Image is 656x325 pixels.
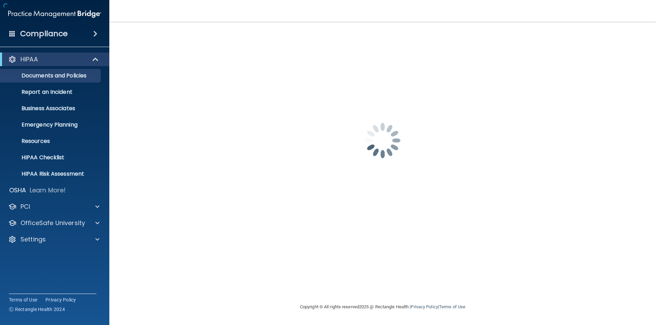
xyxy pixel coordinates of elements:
[20,55,38,63] p: HIPAA
[8,55,99,63] a: HIPAA
[20,203,30,211] p: PCI
[538,277,648,304] iframe: Drift Widget Chat Controller
[8,7,101,21] img: PMB logo
[8,219,99,227] a: OfficeSafe University
[9,186,26,194] p: OSHA
[258,296,507,318] div: Copyright © All rights reserved 2025 @ Rectangle Health | |
[4,154,98,161] p: HIPAA Checklist
[9,306,65,313] span: Ⓒ Rectangle Health 2024
[4,89,98,95] p: Report an Incident
[4,121,98,128] p: Emergency Planning
[8,203,99,211] a: PCI
[20,29,68,39] h4: Compliance
[20,219,85,227] p: OfficeSafe University
[348,106,417,175] img: spinner.e123f6fc.gif
[4,72,98,79] p: Documents and Policies
[4,138,98,145] p: Resources
[411,304,438,309] a: Privacy Policy
[20,235,46,243] p: Settings
[439,304,465,309] a: Terms of Use
[4,105,98,112] p: Business Associates
[4,171,98,177] p: HIPAA Risk Assessment
[45,296,76,303] a: Privacy Policy
[30,186,66,194] p: Learn More!
[8,235,99,243] a: Settings
[9,296,37,303] a: Terms of Use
